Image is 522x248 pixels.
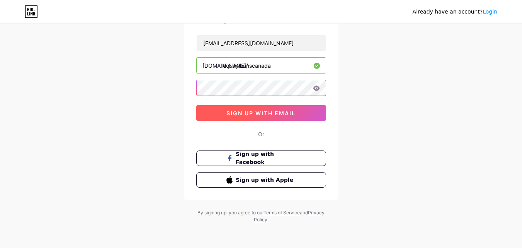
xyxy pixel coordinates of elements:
div: [DOMAIN_NAME]/ [202,62,248,70]
input: Email [197,35,326,51]
button: sign up with email [196,105,326,121]
span: Sign up with Facebook [236,150,296,166]
a: Login [483,9,497,15]
div: By signing up, you agree to our and . [196,209,327,223]
button: Sign up with Facebook [196,151,326,166]
a: Terms of Service [264,210,300,216]
input: username [197,58,326,73]
span: sign up with email [226,110,296,116]
button: Sign up with Apple [196,172,326,188]
span: Sign up with Apple [236,176,296,184]
div: Or [258,130,264,138]
div: Already have an account? [413,8,497,16]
